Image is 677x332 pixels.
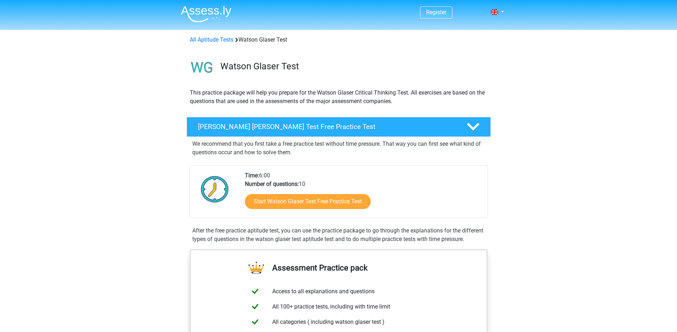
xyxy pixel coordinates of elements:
[189,226,488,243] div: After the free practice aptitude test, you can use the practice package to go through the explana...
[192,140,485,157] p: We recommend that you first take a free practice test without time pressure. That way you can fir...
[197,171,233,207] img: Clock
[245,194,371,209] a: Start Watson Glaser Test Free Practice Test
[220,61,485,72] h3: Watson Glaser Test
[187,53,217,83] img: watson glaser test
[245,181,299,187] b: Number of questions:
[181,6,231,22] img: Assessly
[198,123,455,131] h4: [PERSON_NAME] [PERSON_NAME] Test Free Practice Test
[240,171,487,218] div: 6:00 10
[245,172,259,179] b: Time:
[184,117,494,137] a: [PERSON_NAME] [PERSON_NAME] Test Free Practice Test
[190,89,488,106] p: This practice package will help you prepare for the Watson Glaser Critical Thinking Test. All exe...
[187,36,490,44] div: Watson Glaser Test
[426,9,446,16] a: Register
[190,36,233,43] a: All Aptitude Tests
